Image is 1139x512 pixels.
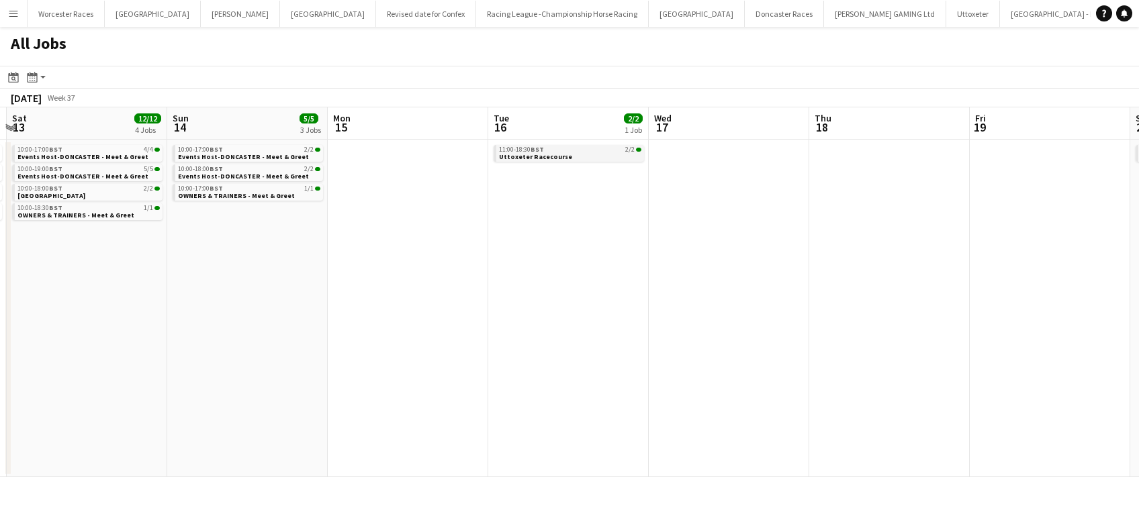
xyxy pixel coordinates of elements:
span: 2/2 [154,187,160,191]
div: 10:00-17:00BST4/4Events Host-DONCASTER - Meet & Greet [12,145,163,164]
span: Thu [815,112,831,124]
span: 10:00-17:00 [178,146,223,153]
span: 11:00-18:30 [499,146,544,153]
span: 1/1 [144,205,153,211]
span: BST [49,184,62,193]
span: 10:00-19:00 [17,166,62,172]
span: Wed [654,112,672,124]
span: Events Host-DONCASTER - Meet & Greet [17,152,148,161]
div: 10:00-17:00BST2/2Events Host-DONCASTER - Meet & Greet [173,145,323,164]
button: Worcester Races [28,1,105,27]
span: 14 [171,119,189,135]
span: OWNERS & TRAINERS - Meet & Greet [17,211,134,219]
span: 18 [813,119,831,135]
span: BST [210,164,223,173]
a: 10:00-18:30BST1/1OWNERS & TRAINERS - Meet & Greet [17,203,160,219]
span: 19 [973,119,986,135]
span: 4/4 [144,146,153,153]
span: Sun [173,112,189,124]
div: 10:00-19:00BST5/5Events Host-DONCASTER - Meet & Greet [12,164,163,184]
span: Events Host-DONCASTER - Meet & Greet [178,172,309,181]
span: Week 37 [44,93,78,103]
button: [PERSON_NAME] [201,1,280,27]
a: 10:00-18:00BST2/2Events Host-DONCASTER - Meet & Greet [178,164,320,180]
span: Events Host-DONCASTER - Meet & Greet [178,152,309,161]
button: [GEOGRAPHIC_DATA] [649,1,745,27]
span: BST [49,203,62,212]
span: 10:00-17:00 [178,185,223,192]
span: 2/2 [625,146,635,153]
span: 10:00-18:30 [17,205,62,211]
div: 10:00-18:30BST1/1OWNERS & TRAINERS - Meet & Greet [12,203,163,223]
span: 2/2 [144,185,153,192]
span: 2/2 [304,166,314,172]
span: 15 [331,119,351,135]
a: 10:00-19:00BST5/5Events Host-DONCASTER - Meet & Greet [17,164,160,180]
span: 2/2 [315,167,320,171]
span: Mon [333,112,351,124]
span: Tue [494,112,509,124]
div: [DATE] [11,91,42,105]
span: 4/4 [154,148,160,152]
span: 5/5 [144,166,153,172]
div: 1 Job [625,125,642,135]
div: 10:00-18:00BST2/2[GEOGRAPHIC_DATA] [12,184,163,203]
span: BST [210,184,223,193]
button: Revised date for Confex [376,1,476,27]
span: 5/5 [154,167,160,171]
div: 10:00-18:00BST2/2Events Host-DONCASTER - Meet & Greet [173,164,323,184]
button: [GEOGRAPHIC_DATA] [280,1,376,27]
a: 10:00-17:00BST1/1OWNERS & TRAINERS - Meet & Greet [178,184,320,199]
span: BST [531,145,544,154]
span: 13 [10,119,27,135]
span: OWNERS & TRAINERS - Meet & Greet [178,191,295,200]
span: 12/12 [134,113,161,123]
span: 17 [652,119,672,135]
button: [PERSON_NAME] GAMING Ltd [824,1,946,27]
span: 2/2 [315,148,320,152]
div: 3 Jobs [300,125,321,135]
span: 5/5 [300,113,318,123]
span: Fri [975,112,986,124]
div: 10:00-17:00BST1/1OWNERS & TRAINERS - Meet & Greet [173,184,323,203]
span: 1/1 [304,185,314,192]
span: Lingfield Park Racecourse [17,191,85,200]
button: Doncaster Races [745,1,824,27]
a: 10:00-17:00BST4/4Events Host-DONCASTER - Meet & Greet [17,145,160,160]
button: [GEOGRAPHIC_DATA] [105,1,201,27]
span: Events Host-DONCASTER - Meet & Greet [17,172,148,181]
a: 10:00-17:00BST2/2Events Host-DONCASTER - Meet & Greet [178,145,320,160]
span: 10:00-18:00 [178,166,223,172]
a: 10:00-18:00BST2/2[GEOGRAPHIC_DATA] [17,184,160,199]
button: Racing League -Championship Horse Racing [476,1,649,27]
span: 16 [492,119,509,135]
span: BST [49,145,62,154]
span: 1/1 [154,206,160,210]
button: Uttoxeter [946,1,1000,27]
span: 2/2 [624,113,643,123]
div: 11:00-18:30BST2/2Uttoxeter Racecourse [494,145,644,164]
a: 11:00-18:30BST2/2Uttoxeter Racecourse [499,145,641,160]
span: 10:00-17:00 [17,146,62,153]
div: 4 Jobs [135,125,161,135]
span: 1/1 [315,187,320,191]
span: Sat [12,112,27,124]
span: 10:00-18:00 [17,185,62,192]
span: BST [49,164,62,173]
span: Uttoxeter Racecourse [499,152,572,161]
span: 2/2 [636,148,641,152]
span: 2/2 [304,146,314,153]
span: BST [210,145,223,154]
